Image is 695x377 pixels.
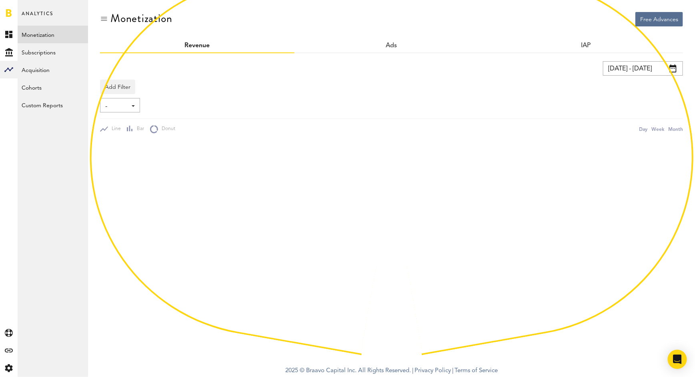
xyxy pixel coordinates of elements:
button: Free Advances [635,12,683,26]
span: Support [58,6,87,13]
span: Bar [133,126,144,132]
span: Analytics [22,9,53,26]
a: Subscriptions [18,43,88,61]
a: Privacy Policy [415,368,451,374]
span: - [105,100,127,113]
div: Month [668,125,683,133]
div: Week [651,125,664,133]
span: Ads [386,42,397,49]
a: Monetization [18,26,88,43]
span: Line [108,126,121,132]
a: Custom Reports [18,96,88,114]
div: Open Intercom Messenger [668,350,687,369]
a: Terms of Service [455,368,498,374]
a: Revenue [184,42,210,49]
a: Cohorts [18,78,88,96]
span: 2025 © Braavo Capital Inc. All Rights Reserved. [285,365,411,377]
span: Donut [158,126,175,132]
a: Acquisition [18,61,88,78]
button: Add Filter [100,80,135,94]
a: IAP [581,42,591,49]
div: Monetization [110,12,172,25]
div: Day [639,125,647,133]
